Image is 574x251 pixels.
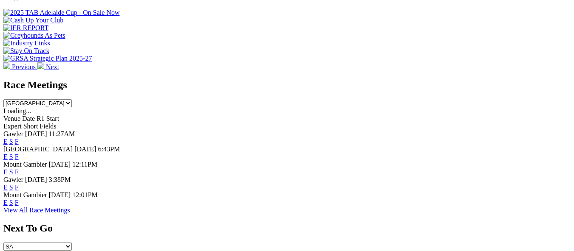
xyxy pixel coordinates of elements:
[3,138,8,145] a: E
[49,176,71,183] span: 3:38PM
[72,161,97,168] span: 12:11PM
[3,168,8,176] a: E
[9,199,13,206] a: S
[3,47,49,55] img: Stay On Track
[15,168,19,176] a: F
[46,63,59,70] span: Next
[37,63,59,70] a: Next
[3,79,571,91] h2: Race Meetings
[9,168,13,176] a: S
[3,32,65,39] img: Greyhounds As Pets
[3,107,31,114] span: Loading...
[49,161,71,168] span: [DATE]
[23,123,38,130] span: Short
[72,191,98,198] span: 12:01PM
[3,39,50,47] img: Industry Links
[3,191,47,198] span: Mount Gambier
[37,115,59,122] span: R1 Start
[3,161,47,168] span: Mount Gambier
[3,184,8,191] a: E
[3,9,120,17] img: 2025 TAB Adelaide Cup - On Sale Now
[49,191,71,198] span: [DATE]
[49,130,75,137] span: 11:27AM
[15,199,19,206] a: F
[15,153,19,160] a: F
[25,130,47,137] span: [DATE]
[3,55,92,62] img: GRSA Strategic Plan 2025-27
[3,24,48,32] img: IER REPORT
[3,62,10,69] img: chevron-left-pager-white.svg
[9,153,13,160] a: S
[3,223,571,234] h2: Next To Go
[3,130,23,137] span: Gawler
[15,184,19,191] a: F
[3,63,37,70] a: Previous
[12,63,36,70] span: Previous
[98,145,120,153] span: 6:43PM
[9,184,13,191] a: S
[74,145,96,153] span: [DATE]
[37,62,44,69] img: chevron-right-pager-white.svg
[40,123,56,130] span: Fields
[3,17,63,24] img: Cash Up Your Club
[25,176,47,183] span: [DATE]
[9,138,13,145] a: S
[3,145,73,153] span: [GEOGRAPHIC_DATA]
[3,153,8,160] a: E
[3,176,23,183] span: Gawler
[15,138,19,145] a: F
[3,206,70,214] a: View All Race Meetings
[3,115,20,122] span: Venue
[3,123,22,130] span: Expert
[3,199,8,206] a: E
[22,115,35,122] span: Date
